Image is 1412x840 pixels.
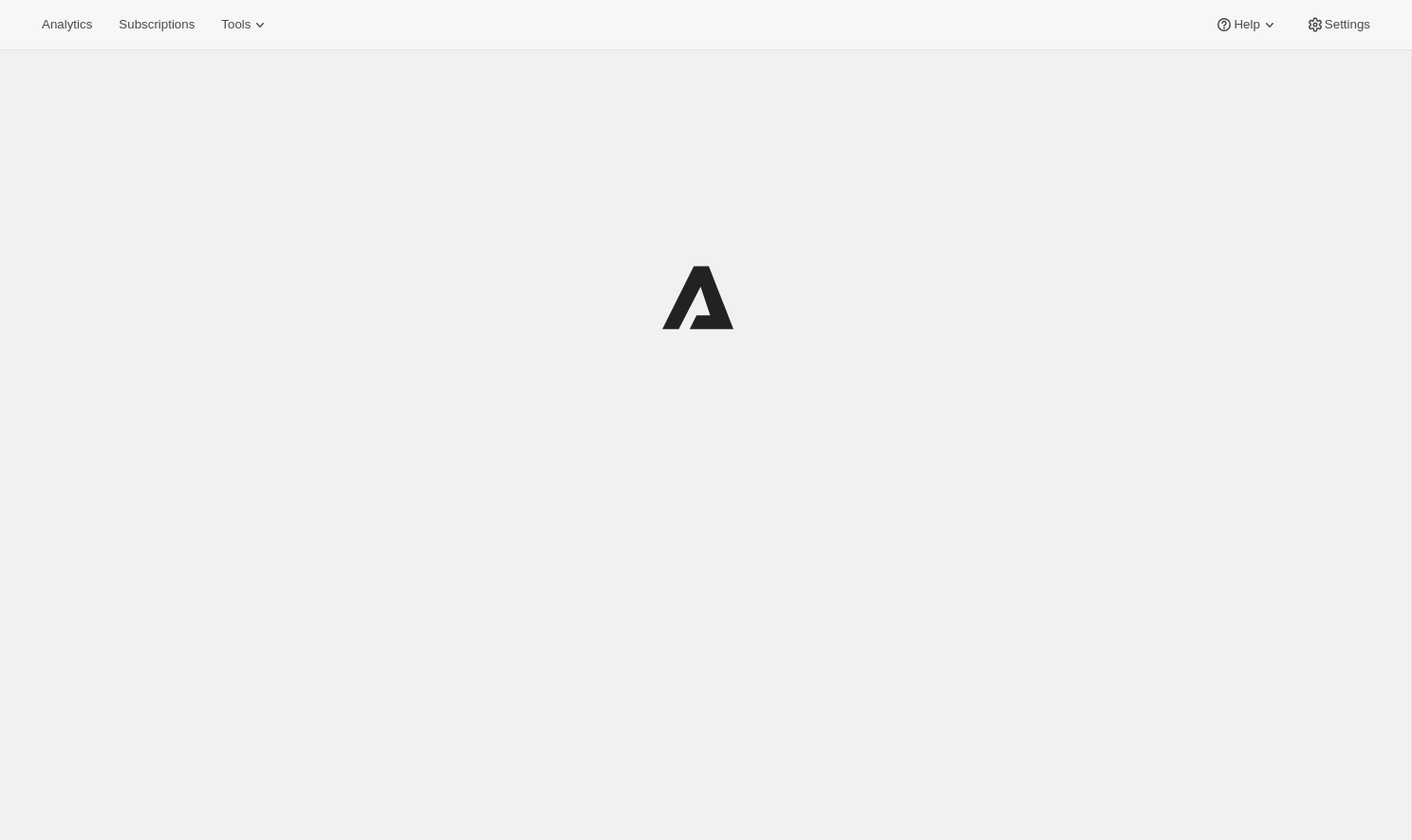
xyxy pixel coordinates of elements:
span: Subscriptions [119,17,195,32]
button: Settings [1294,11,1382,38]
button: Subscriptions [107,11,206,38]
span: Settings [1325,17,1370,32]
button: Analytics [30,11,103,38]
span: Tools [221,17,251,32]
span: Analytics [42,17,92,32]
button: Tools [210,11,281,38]
span: Help [1234,17,1259,32]
button: Help [1203,11,1290,38]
